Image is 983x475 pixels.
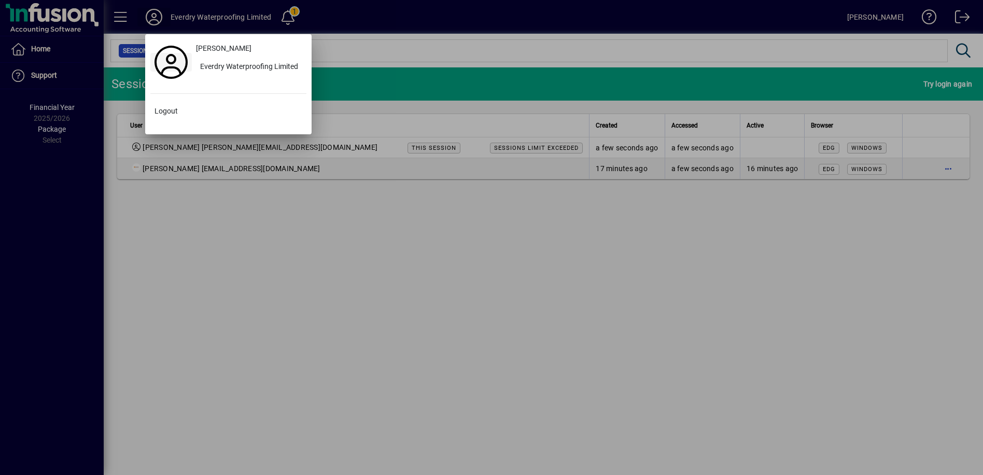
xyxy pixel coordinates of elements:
[155,106,178,117] span: Logout
[150,53,192,72] a: Profile
[192,39,306,58] a: [PERSON_NAME]
[150,102,306,121] button: Logout
[192,58,306,77] button: Everdry Waterproofing Limited
[196,43,251,54] span: [PERSON_NAME]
